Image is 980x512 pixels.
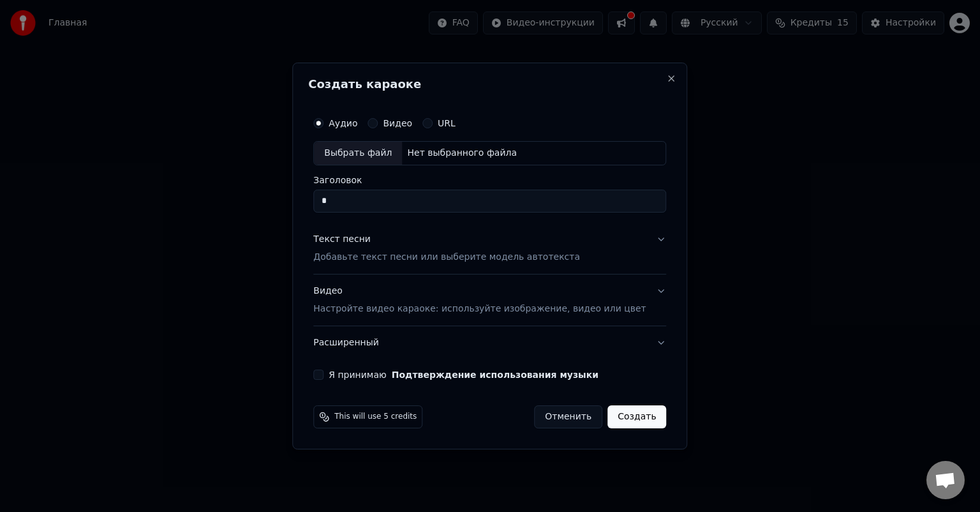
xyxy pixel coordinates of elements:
span: This will use 5 credits [334,412,417,422]
label: Аудио [329,119,357,128]
div: Выбрать файл [314,142,402,165]
div: Текст песни [313,233,371,246]
label: Видео [383,119,412,128]
button: Создать [607,405,666,428]
label: Заголовок [313,176,666,184]
button: Расширенный [313,326,666,359]
div: Видео [313,285,646,315]
p: Добавьте текст песни или выберите модель автотекста [313,251,580,264]
button: ВидеоНастройте видео караоке: используйте изображение, видео или цвет [313,275,666,326]
p: Настройте видео караоке: используйте изображение, видео или цвет [313,303,646,315]
button: Отменить [534,405,602,428]
label: URL [438,119,456,128]
button: Текст песниДобавьте текст песни или выберите модель автотекста [313,223,666,274]
button: Я принимаю [392,370,598,379]
label: Я принимаю [329,370,598,379]
div: Нет выбранного файла [402,147,522,160]
h2: Создать караоке [308,79,671,90]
